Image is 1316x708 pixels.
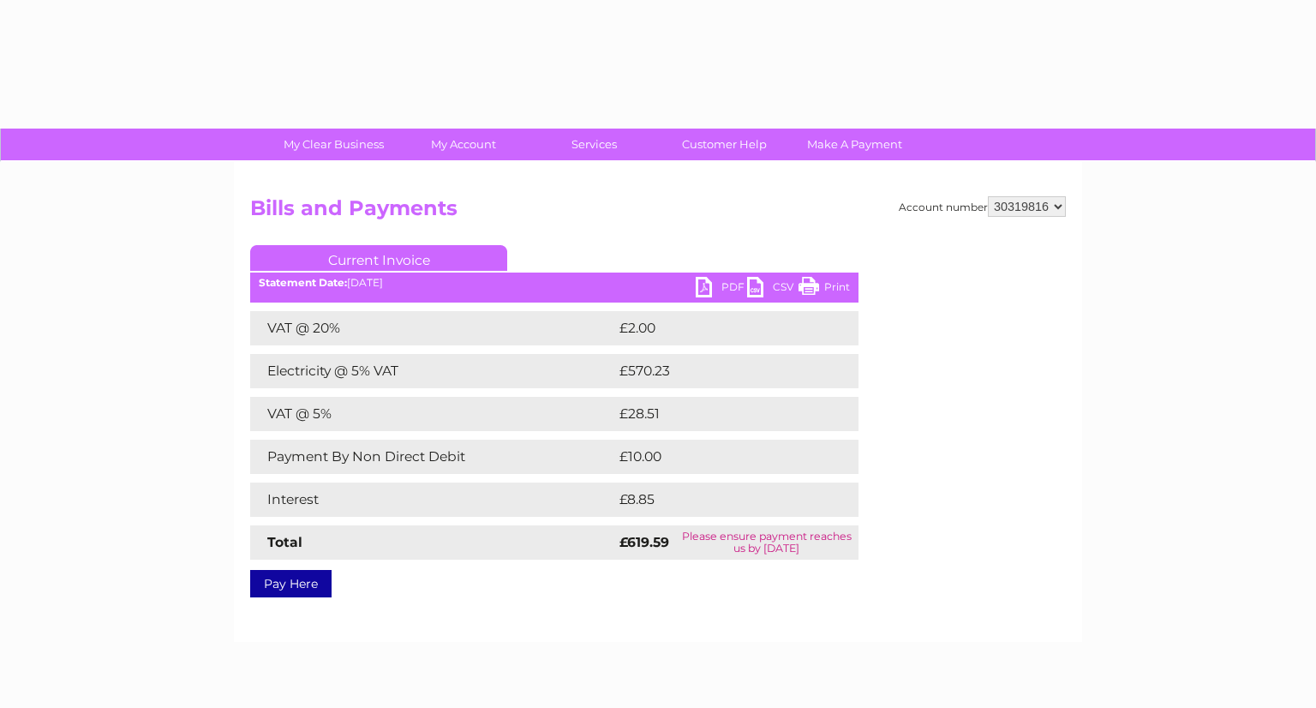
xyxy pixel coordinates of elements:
a: Current Invoice [250,245,507,271]
a: My Account [393,129,535,160]
td: Please ensure payment reaches us by [DATE] [675,525,858,560]
td: Payment By Non Direct Debit [250,440,615,474]
div: [DATE] [250,277,858,289]
a: PDF [696,277,747,302]
a: Customer Help [654,129,795,160]
div: Account number [899,196,1066,217]
td: £570.23 [615,354,828,388]
a: My Clear Business [263,129,404,160]
td: £10.00 [615,440,823,474]
strong: £619.59 [619,534,669,550]
a: CSV [747,277,799,302]
td: VAT @ 5% [250,397,615,431]
td: £28.51 [615,397,822,431]
td: VAT @ 20% [250,311,615,345]
a: Services [523,129,665,160]
td: £2.00 [615,311,819,345]
td: Electricity @ 5% VAT [250,354,615,388]
a: Pay Here [250,570,332,597]
b: Statement Date: [259,276,347,289]
h2: Bills and Payments [250,196,1066,229]
td: £8.85 [615,483,818,517]
strong: Total [267,534,302,550]
td: Interest [250,483,615,517]
a: Make A Payment [784,129,925,160]
a: Print [799,277,850,302]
